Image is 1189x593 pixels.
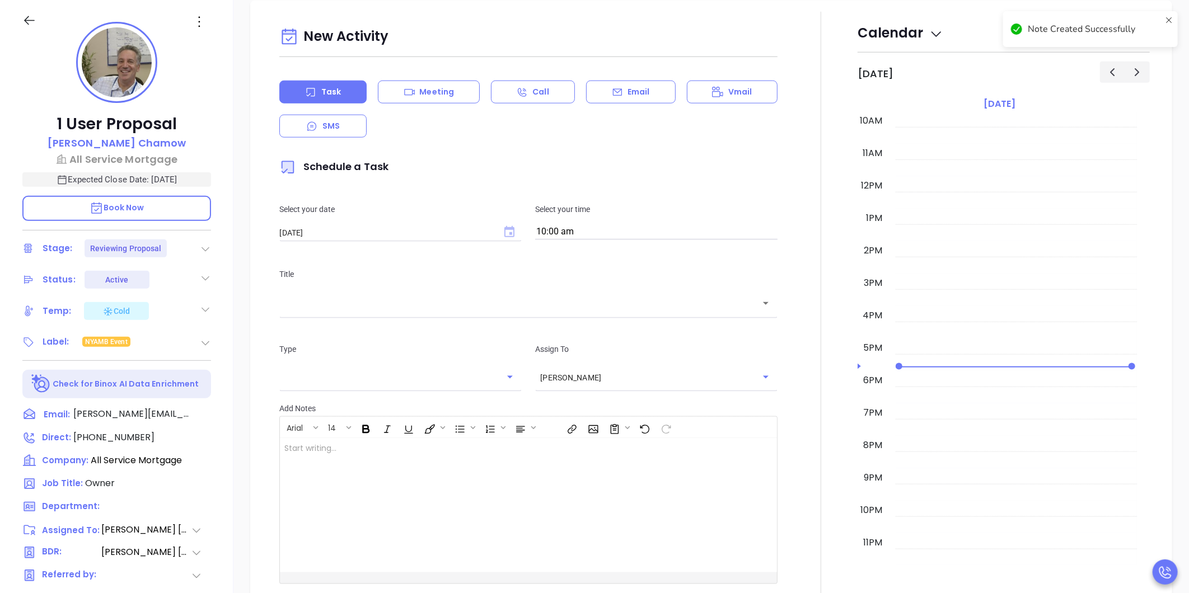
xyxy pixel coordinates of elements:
[42,545,100,559] span: BDR:
[48,135,186,152] a: [PERSON_NAME] Chamow
[1125,62,1150,82] button: Next day
[43,271,76,288] div: Status:
[105,271,128,289] div: Active
[31,374,51,394] img: Ai-Enrich-DaqCidB-.svg
[498,221,521,243] button: Choose date, selected date is Sep 30, 2025
[101,545,191,559] span: [PERSON_NAME] [PERSON_NAME]
[85,336,128,348] span: NYAMB Event
[862,471,884,484] div: 9pm
[22,172,211,187] p: Expected Close Date: [DATE]
[90,202,144,213] span: Book Now
[322,120,340,132] p: SMS
[858,114,884,128] div: 10am
[321,86,341,98] p: Task
[860,147,884,160] div: 11am
[479,418,508,437] span: Insert Ordered List
[449,418,478,437] span: Insert Unordered List
[582,418,602,437] span: Insert Image
[90,239,162,257] div: Reviewing Proposal
[280,418,321,437] span: Font family
[419,418,448,437] span: Fill color or set the text color
[102,304,130,318] div: Cold
[281,422,308,430] span: Arial
[322,418,354,437] span: Font size
[42,500,100,512] span: Department:
[42,431,71,443] span: Direct :
[279,227,494,238] input: MM/DD/YYYY
[279,402,778,415] p: Add Notes
[53,378,199,390] p: Check for Binox AI Data Enrichment
[858,68,893,80] h2: [DATE]
[603,418,633,437] span: Surveys
[322,422,341,430] span: 14
[376,418,396,437] span: Italic
[48,135,186,150] p: [PERSON_NAME] Chamow
[279,343,522,355] p: Type
[634,418,654,437] span: Undo
[861,341,884,355] div: 5pm
[42,454,88,466] span: Company:
[861,439,884,452] div: 8pm
[42,568,100,582] span: Referred by:
[279,159,388,173] span: Schedule a Task
[322,418,344,437] button: 14
[561,418,581,437] span: Insert link
[532,86,549,98] p: Call
[535,203,778,215] p: Select your time
[43,303,72,319] div: Temp:
[1028,22,1161,36] div: Note Created Successfully
[758,295,774,311] button: Open
[85,477,115,490] span: Owner
[535,343,778,355] p: Assign To
[862,276,884,290] div: 3pm
[861,374,884,387] div: 6pm
[861,536,884,549] div: 11pm
[509,418,539,437] span: Align
[279,268,778,280] p: Title
[864,211,884,225] div: 1pm
[981,96,1018,112] a: [DATE]
[22,114,211,134] p: 1 User Proposal
[281,418,311,437] button: Arial
[858,503,884,517] div: 10pm
[42,477,83,489] span: Job Title:
[355,418,375,437] span: Bold
[279,23,778,51] div: New Activity
[502,369,518,385] button: Open
[22,152,211,167] a: All Service Mortgage
[862,244,884,257] div: 2pm
[728,86,752,98] p: Vmail
[42,524,100,537] span: Assigned To:
[858,23,943,42] span: Calendar
[101,523,191,536] span: [PERSON_NAME] [PERSON_NAME]
[73,407,191,421] span: [PERSON_NAME][EMAIL_ADDRESS][DOMAIN_NAME]
[655,418,675,437] span: Redo
[628,86,650,98] p: Email
[73,431,155,444] span: [PHONE_NUMBER]
[82,27,152,97] img: profile-user
[758,369,774,385] button: Open
[397,418,418,437] span: Underline
[859,179,884,192] div: 12pm
[860,309,884,322] div: 4pm
[43,333,69,350] div: Label:
[91,454,182,467] span: All Service Mortgage
[44,407,70,422] span: Email:
[419,86,454,98] p: Meeting
[1100,62,1125,82] button: Previous day
[861,406,884,420] div: 7pm
[279,203,522,215] p: Select your date
[43,240,73,257] div: Stage:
